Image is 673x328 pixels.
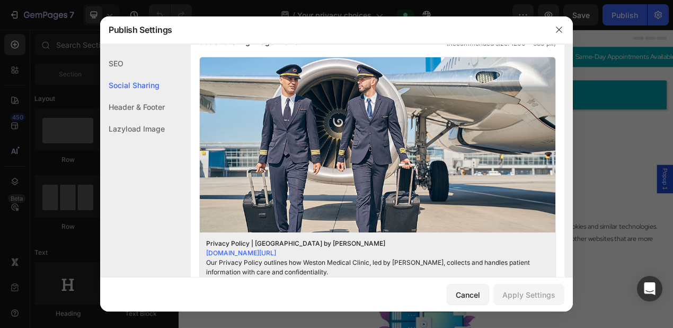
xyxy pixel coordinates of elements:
[194,65,442,102] strong: Your privacy choices
[447,284,489,305] button: Cancel
[206,249,276,257] a: [DOMAIN_NAME][URL]
[18,246,618,291] p: As described in our Privacy Policy, we collect from your interactions with us and our website, in...
[502,289,555,300] div: Apply Settings
[100,118,165,140] div: Lazyload Image
[456,289,480,300] div: Cancel
[100,74,165,96] div: Social Sharing
[100,53,165,74] div: SEO
[254,111,382,227] img: Privacy and data protection illustration with laptop, lock, and security icons
[100,96,165,118] div: Header & Footer
[2,27,211,42] p: Same‑Day Appointments Available – Call (954) 385‑9711
[206,239,533,248] div: Privacy Policy | [GEOGRAPHIC_DATA] by [PERSON_NAME]
[637,276,662,301] div: Open Intercom Messenger
[620,178,631,205] span: Popup 1
[181,247,258,258] a: personal information
[100,16,545,44] div: Publish Settings
[493,284,564,305] button: Apply Settings
[206,258,533,277] div: Our Privacy Policy outlines how Weston Medical Clinic, led by [PERSON_NAME], collects and handles...
[256,27,466,42] p: Same‑Day Appointments Available – Call (954) 385‑9711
